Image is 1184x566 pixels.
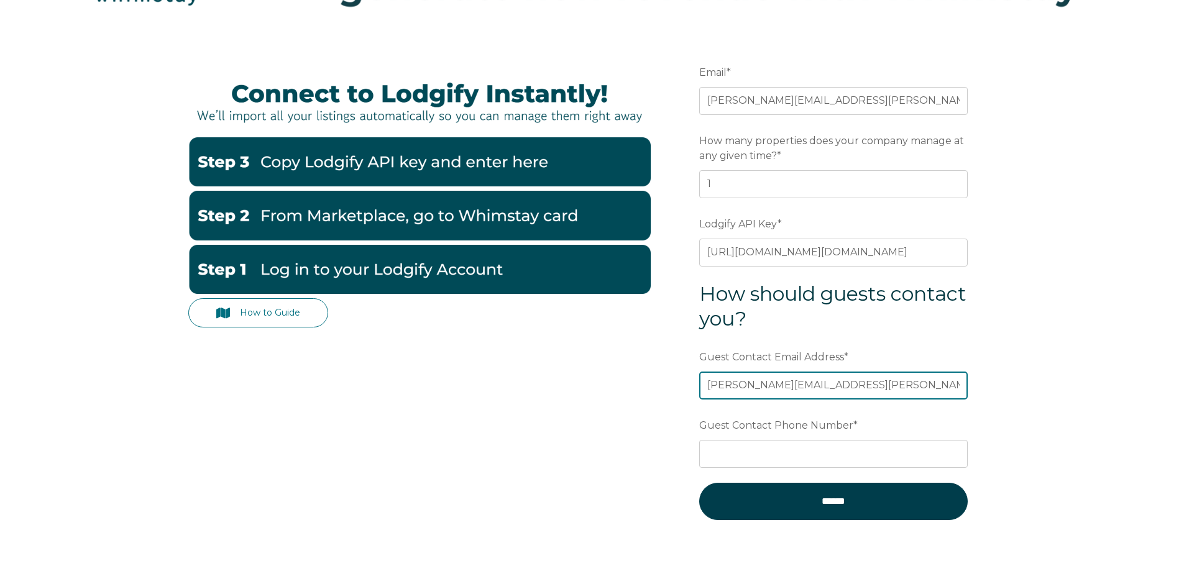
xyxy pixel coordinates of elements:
[699,131,964,165] span: How many properties does your company manage at any given time?
[699,347,844,367] span: Guest Contact Email Address
[188,137,651,187] img: Lodgify3
[188,245,651,294] img: Lodgify1
[188,70,651,133] img: LodgifyBanner
[699,416,853,435] span: Guest Contact Phone Number
[188,191,651,240] img: Lodgify2
[188,298,329,327] a: How to Guide
[699,281,966,331] span: How should guests contact you?
[699,214,778,234] span: Lodgify API Key
[699,63,727,82] span: Email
